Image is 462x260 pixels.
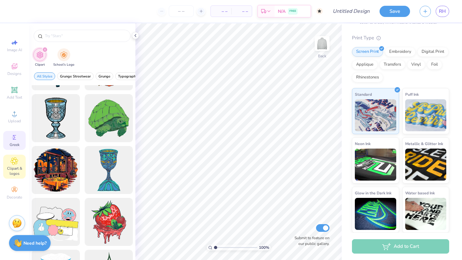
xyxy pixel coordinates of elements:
img: Clipart Image [36,51,44,59]
div: Vinyl [407,60,425,69]
span: Designs [7,71,21,76]
div: Embroidery [385,47,415,57]
button: filter button [115,72,141,80]
span: School's Logo [53,62,74,67]
button: filter button [33,48,46,67]
span: Water based Ink [405,190,435,196]
input: – – [169,5,194,17]
span: Image AI [7,47,22,53]
span: Typography [118,74,138,79]
input: Try "Stars" [44,33,126,39]
span: 100 % [259,245,269,250]
div: Transfers [380,60,405,69]
img: Puff Ink [405,99,447,131]
img: School's Logo Image [60,51,67,59]
div: filter for School's Logo [53,48,74,67]
input: Untitled Design [328,5,375,18]
div: Print Type [352,34,449,42]
label: Submit to feature on our public gallery. [291,235,329,247]
img: Standard [355,99,396,131]
img: Glow in the Dark Ink [355,198,396,230]
a: RH [436,6,449,17]
img: Neon Ink [355,149,396,181]
div: Screen Print [352,47,383,57]
span: Metallic & Glitter Ink [405,140,443,147]
span: All Styles [37,74,52,79]
div: Rhinestones [352,73,383,82]
span: Clipart & logos [3,166,26,176]
div: Digital Print [417,47,449,57]
div: Back [318,53,326,59]
span: – – [235,8,248,15]
span: Upload [8,118,21,124]
div: Foil [427,60,442,69]
span: FREE [289,9,296,13]
span: – – [215,8,227,15]
span: Greek [10,142,20,147]
span: Grunge [98,74,110,79]
span: Grunge Streetwear [60,74,91,79]
span: Neon Ink [355,140,371,147]
span: Decorate [7,195,22,200]
span: Puff Ink [405,91,419,98]
button: filter button [53,48,74,67]
div: Applique [352,60,378,69]
img: Water based Ink [405,198,447,230]
span: N/A [278,8,286,15]
button: filter button [34,72,55,80]
div: filter for Clipart [33,48,46,67]
button: filter button [96,72,113,80]
strong: Need help? [23,240,47,246]
span: Clipart [35,62,45,67]
button: Save [380,6,410,17]
span: Add Text [7,95,22,100]
button: filter button [57,72,94,80]
span: RH [439,8,446,15]
span: Standard [355,91,372,98]
span: Glow in the Dark Ink [355,190,391,196]
img: Back [316,37,329,50]
img: Metallic & Glitter Ink [405,149,447,181]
